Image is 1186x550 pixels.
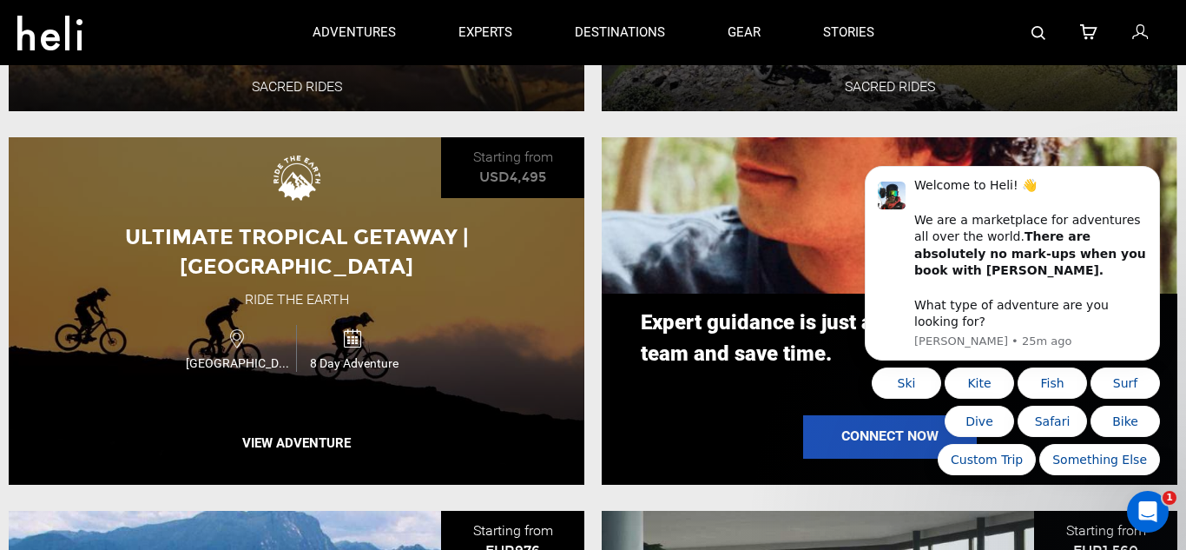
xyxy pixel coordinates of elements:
[839,50,1186,503] iframe: Intercom notifications message
[313,23,396,42] p: adventures
[458,23,512,42] p: experts
[245,290,349,310] div: Ride the Earth
[641,307,1138,369] p: Expert guidance is just a click away. Contact our team and save time.
[125,224,469,279] span: Ultimate Tropical Getaway | [GEOGRAPHIC_DATA]
[262,144,332,214] img: images
[210,421,384,465] button: View Adventure
[1031,26,1045,40] img: search-bar-icon.svg
[1163,491,1176,505] span: 1
[803,415,977,459] a: Connect Now
[297,355,412,372] span: 8 Day Adventure
[575,23,665,42] p: destinations
[181,355,297,372] span: [GEOGRAPHIC_DATA]
[1127,491,1169,533] iframe: Intercom live chat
